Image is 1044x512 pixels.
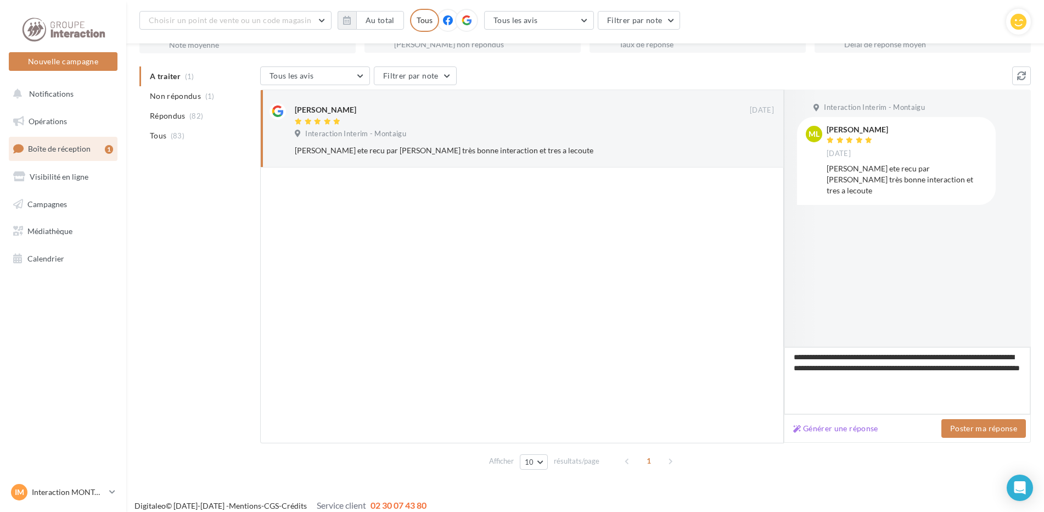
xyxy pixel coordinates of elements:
span: [DATE] [827,149,851,159]
button: Choisir un point de vente ou un code magasin [139,11,332,30]
span: (82) [189,112,203,120]
span: 02 30 07 43 80 [371,500,426,510]
a: Visibilité en ligne [7,165,120,188]
span: IM [15,487,24,498]
p: Interaction MONTAIGU [32,487,105,498]
a: Médiathèque [7,220,120,243]
span: (83) [171,131,184,140]
span: Boîte de réception [28,144,91,153]
button: Nouvelle campagne [9,52,117,71]
div: [PERSON_NAME] [295,104,356,115]
button: Notifications [7,82,115,105]
span: Campagnes [27,199,67,208]
span: Visibilité en ligne [30,172,88,181]
span: Calendrier [27,254,64,263]
span: Notifications [29,89,74,98]
span: Opérations [29,116,67,126]
span: Tous [150,130,166,141]
div: Tous [410,9,439,32]
a: Mentions [229,501,261,510]
a: Opérations [7,110,120,133]
span: Tous les avis [270,71,314,80]
div: [PERSON_NAME] ete recu par [PERSON_NAME] très bonne interaction et tres a lecoute [295,145,703,156]
button: Filtrer par note [374,66,457,85]
button: Filtrer par note [598,11,681,30]
a: Digitaleo [134,501,166,510]
button: Générer une réponse [789,422,883,435]
div: [PERSON_NAME] ete recu par [PERSON_NAME] très bonne interaction et tres a lecoute [827,163,987,196]
a: CGS [264,501,279,510]
button: Au total [338,11,404,30]
div: 1 [105,145,113,154]
span: 10 [525,458,534,466]
a: Campagnes [7,193,120,216]
span: Interaction Interim - Montaigu [305,129,406,139]
a: IM Interaction MONTAIGU [9,482,117,503]
button: Poster ma réponse [941,419,1026,438]
a: Calendrier [7,247,120,270]
span: Afficher [489,456,514,466]
span: résultats/page [554,456,599,466]
span: Répondus [150,110,186,121]
button: 10 [520,454,548,470]
button: Tous les avis [260,66,370,85]
span: 1 [640,452,658,470]
div: [PERSON_NAME] [827,126,888,133]
span: Tous les avis [493,15,538,25]
span: Service client [317,500,366,510]
span: ML [809,129,820,140]
button: Tous les avis [484,11,594,30]
span: (1) [205,92,215,101]
span: [DATE] [750,105,774,115]
a: Boîte de réception1 [7,137,120,160]
a: Crédits [282,501,307,510]
span: Choisir un point de vente ou un code magasin [149,15,311,25]
span: Médiathèque [27,226,72,236]
span: Interaction Interim - Montaigu [824,103,925,113]
span: Non répondus [150,91,201,102]
div: Open Intercom Messenger [1007,475,1033,501]
button: Au total [356,11,404,30]
span: © [DATE]-[DATE] - - - [134,501,426,510]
